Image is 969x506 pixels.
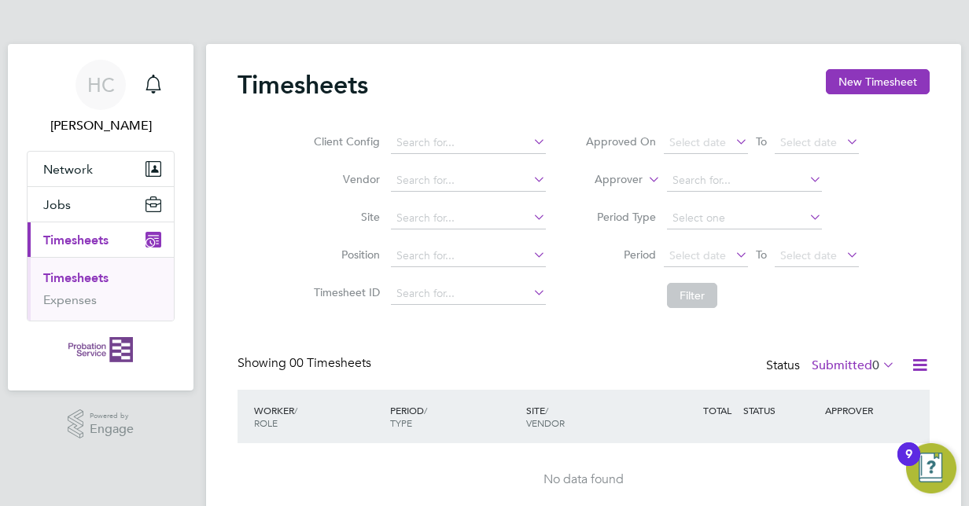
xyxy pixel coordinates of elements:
[526,416,565,429] span: VENDOR
[43,270,109,285] a: Timesheets
[309,247,380,262] label: Position
[27,116,175,135] span: Hayley Corcoran
[309,285,380,299] label: Timesheet ID
[68,337,132,362] img: probationservice-logo-retina.png
[780,248,837,262] span: Select date
[28,222,174,257] button: Timesheets
[28,257,174,321] div: Timesheets
[386,396,522,437] div: PERIOD
[43,197,71,212] span: Jobs
[667,283,717,308] button: Filter
[424,404,427,416] span: /
[294,404,297,416] span: /
[766,355,898,377] div: Status
[906,443,956,493] button: Open Resource Center, 9 new notifications
[238,355,374,372] div: Showing
[253,471,914,488] div: No data found
[391,132,546,154] input: Search for...
[28,187,174,222] button: Jobs
[43,233,109,247] span: Timesheets
[43,292,97,307] a: Expenses
[585,134,656,148] label: Approved On
[585,247,656,262] label: Period
[289,355,371,371] span: 00 Timesheets
[703,404,731,416] span: TOTAL
[391,207,546,229] input: Search for...
[667,170,822,192] input: Search for...
[8,44,193,390] nav: Main navigation
[391,245,546,267] input: Search for...
[43,162,93,177] span: Network
[390,416,412,429] span: TYPE
[250,396,386,437] div: WORKER
[872,357,879,373] span: 0
[905,454,912,475] div: 9
[669,135,726,149] span: Select date
[309,210,380,224] label: Site
[90,423,134,436] span: Engage
[254,416,278,429] span: ROLE
[667,207,822,229] input: Select one
[751,131,772,152] span: To
[391,170,546,192] input: Search for...
[309,134,380,148] label: Client Config
[812,357,895,373] label: Submitted
[27,337,175,362] a: Go to home page
[572,172,643,188] label: Approver
[669,248,726,262] span: Select date
[238,69,368,101] h2: Timesheets
[391,283,546,305] input: Search for...
[780,135,837,149] span: Select date
[90,409,134,423] span: Powered by
[309,172,380,186] label: Vendor
[739,396,821,424] div: STATUS
[821,396,903,424] div: APPROVER
[545,404,548,416] span: /
[751,244,772,265] span: To
[522,396,658,437] div: SITE
[585,210,656,224] label: Period Type
[28,152,174,186] button: Network
[87,75,115,95] span: HC
[27,60,175,135] a: HC[PERSON_NAME]
[68,409,134,439] a: Powered byEngage
[826,69,930,94] button: New Timesheet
